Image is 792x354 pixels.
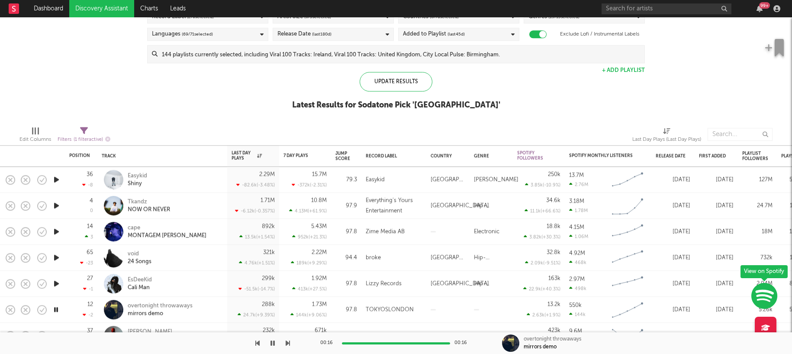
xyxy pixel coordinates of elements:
div: Tkandz [128,198,170,206]
div: [DATE] [656,331,690,341]
div: 550k [569,302,582,308]
a: EsDeeKidCali Man [128,276,152,292]
div: 1.06M [569,234,588,239]
div: 32.8k [547,250,560,255]
div: 2.76M [569,182,588,187]
div: EsDeeKid [128,276,152,284]
div: Update Results [360,72,432,91]
div: Spotify Monthly Listeners [569,153,634,158]
div: [DATE] [656,175,690,185]
div: Easykid [128,172,147,180]
div: Added to Playlist [403,29,465,39]
div: 413k ( +27.5 % ) [292,286,327,292]
div: 144k ( +9.06 % ) [290,312,327,318]
div: 4 [90,198,93,204]
span: ( 1 filter active) [74,137,103,142]
div: mirrors demo [524,343,557,351]
div: 7 Day Plays [283,153,314,158]
div: Last Day Plays (Last Day Plays) [632,134,701,145]
label: Exclude Lofi / Instrumental Labels [560,29,639,39]
div: 732k [742,253,773,263]
div: Black Book Records [366,331,418,341]
div: Hip-Hop/Rap [474,201,509,211]
div: -6.12k ( -0.357 % ) [235,208,275,214]
div: 144k [569,312,586,317]
div: 952k ( +21.3 % ) [292,234,327,240]
div: 163k [548,276,560,281]
button: 99+ [757,5,763,12]
div: [DATE] [656,253,690,263]
div: [DATE] [656,227,690,237]
div: void [128,250,151,258]
a: void24 Songs [128,250,151,266]
div: 127M [742,175,773,185]
div: 299k [262,276,275,281]
div: 18M [742,227,773,237]
div: 1.78M [569,208,588,213]
div: -1 [83,286,93,292]
span: (last 180 d) [312,29,332,39]
div: 9.6M [569,328,582,334]
a: TkandzNOW OR NEVER [128,198,170,214]
div: Easykid [366,175,385,185]
div: Position [69,153,90,158]
div: 4.13M ( +61.9 % ) [289,208,327,214]
span: (last 45 d) [448,29,465,39]
div: [DATE] [656,305,690,315]
div: Dance [474,331,491,341]
div: 14 [87,224,93,229]
div: broke [366,253,381,263]
div: overtonight throwaways [524,335,581,343]
div: [DATE] [656,201,690,211]
div: 27 [87,276,93,281]
div: 97.8 [335,227,357,237]
svg: Chart title [608,273,647,295]
div: [DATE] [656,279,690,289]
div: overtonight throwaways [128,302,193,310]
svg: Chart title [608,325,647,347]
div: 2.09k ( -9.51 % ) [525,260,560,266]
div: 4.76k ( +1.51 % ) [239,260,275,266]
div: [DATE] [699,175,734,185]
div: 22.9k ( +40.3 % ) [523,286,560,292]
div: Spotify Followers [517,150,547,161]
div: 65 [87,250,93,255]
div: Release Date [656,153,686,159]
div: [DATE] [699,253,734,263]
div: Last Day Plays (Last Day Plays) [632,123,701,149]
div: -23 [80,260,93,266]
a: overtonight throwawaysmirrors demo [128,302,193,318]
div: 00:16 [320,338,338,348]
div: 2.63k ( +1.9 % ) [527,312,560,318]
span: ( 2 / 6 selected) [187,12,214,22]
div: 3.18M [569,198,584,204]
div: Filters(1 filter active) [58,123,110,149]
svg: Chart title [608,247,647,269]
input: Search for artists [602,3,731,14]
div: 94.4 [335,253,357,263]
input: Search... [708,128,773,141]
div: 61.4 [335,331,357,341]
div: [DATE] [699,201,734,211]
div: 321k [263,250,275,255]
div: Electronic [474,227,499,237]
div: 0 [90,209,93,214]
a: [PERSON_NAME]LA NOCHE [128,328,172,344]
div: [GEOGRAPHIC_DATA] [431,201,489,211]
input: 144 playlists currently selected, including Viral 100 Tracks: Ireland, Viral 100 Tracks: United K... [158,45,644,63]
div: 13.2k [547,302,560,307]
div: [DATE] [699,305,734,315]
div: Record Label [152,12,214,22]
div: Release Date [277,29,332,39]
div: 97.8 [335,305,357,315]
div: 13.5k ( +1.54 % ) [239,234,275,240]
div: Lizzy Records [366,279,402,289]
svg: Chart title [608,221,647,243]
div: 423k [548,328,560,333]
a: capeMONTAGEM [PERSON_NAME] [128,224,206,240]
div: 18.8k [547,224,560,229]
div: Track [102,153,219,159]
div: Edit Columns [19,123,51,149]
div: 97.8 [335,279,357,289]
div: -372k ( -2.31 % ) [292,182,327,188]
